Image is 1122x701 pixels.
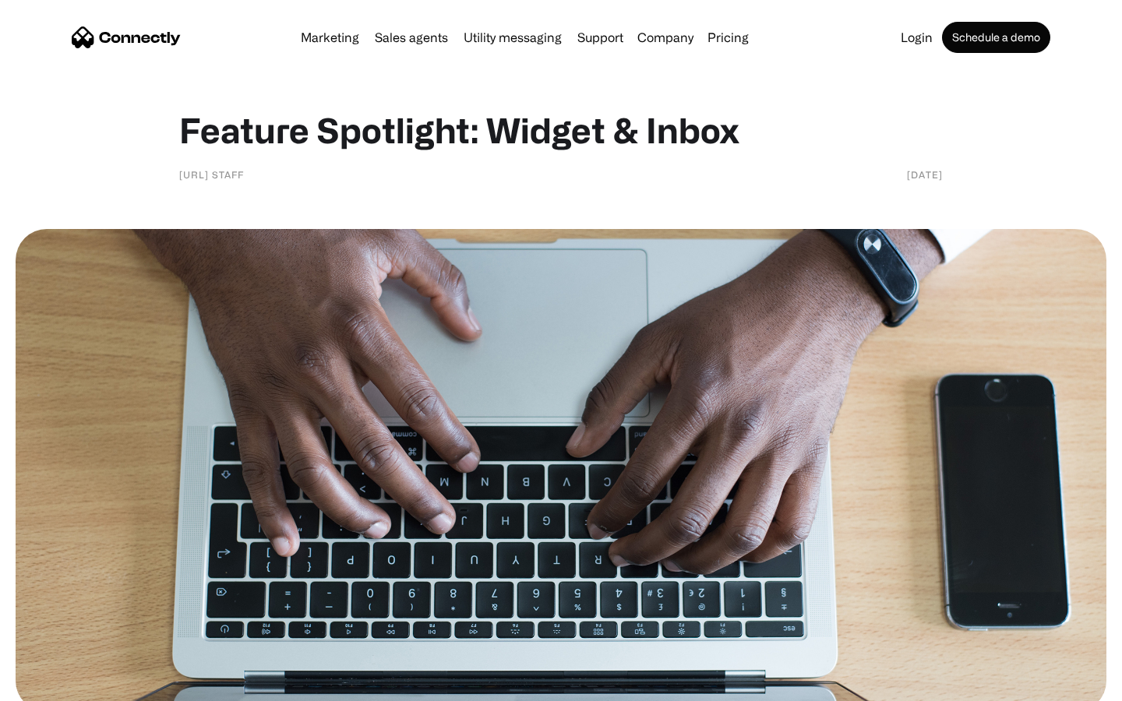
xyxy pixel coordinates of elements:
a: Utility messaging [457,31,568,44]
a: Pricing [701,31,755,44]
ul: Language list [31,674,93,696]
a: Schedule a demo [942,22,1050,53]
a: Login [894,31,939,44]
aside: Language selected: English [16,674,93,696]
div: [DATE] [907,167,943,182]
a: Sales agents [369,31,454,44]
div: Company [637,26,693,48]
a: Marketing [295,31,365,44]
div: [URL] staff [179,167,244,182]
h1: Feature Spotlight: Widget & Inbox [179,109,943,151]
a: Support [571,31,630,44]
